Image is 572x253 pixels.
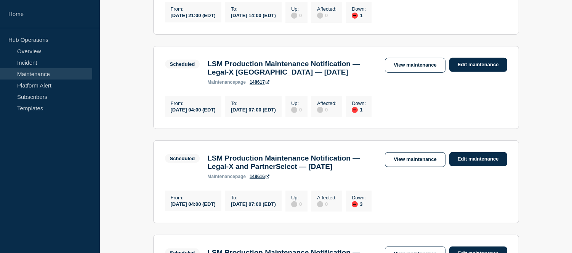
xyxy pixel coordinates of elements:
div: disabled [291,201,297,207]
div: disabled [317,107,323,113]
p: Affected : [317,195,336,200]
p: page [207,174,246,179]
div: [DATE] 14:00 (EDT) [231,12,276,18]
div: 0 [291,106,302,113]
div: disabled [317,201,323,207]
div: Scheduled [170,156,195,161]
div: [DATE] 04:00 (EDT) [171,200,216,207]
p: page [207,80,246,85]
div: 0 [317,106,336,113]
div: [DATE] 04:00 (EDT) [171,106,216,113]
div: 0 [317,200,336,207]
a: 148616 [250,174,269,179]
p: From : [171,6,216,12]
a: Edit maintenance [449,58,507,72]
h3: LSM Production Maintenance Notification — Legal-X [GEOGRAPHIC_DATA] — [DATE] [207,60,377,76]
p: Up : [291,100,302,106]
p: Up : [291,6,302,12]
div: 3 [352,200,366,207]
a: 148617 [250,80,269,85]
div: 0 [317,12,336,19]
div: disabled [317,13,323,19]
p: Down : [352,100,366,106]
p: From : [171,100,216,106]
div: [DATE] 07:00 (EDT) [231,106,276,113]
div: down [352,201,358,207]
div: 0 [291,12,302,19]
p: Down : [352,6,366,12]
p: Up : [291,195,302,200]
div: 0 [291,200,302,207]
div: down [352,13,358,19]
div: Scheduled [170,61,195,67]
span: maintenance [207,174,235,179]
p: Affected : [317,100,336,106]
div: disabled [291,13,297,19]
span: maintenance [207,80,235,85]
p: To : [231,195,276,200]
a: View maintenance [385,58,445,73]
div: disabled [291,107,297,113]
p: Affected : [317,6,336,12]
div: [DATE] 07:00 (EDT) [231,200,276,207]
p: To : [231,100,276,106]
div: 1 [352,106,366,113]
div: 1 [352,12,366,19]
h3: LSM Production Maintenance Notification — Legal-X and PartnerSelect — [DATE] [207,154,377,171]
a: Edit maintenance [449,152,507,166]
a: View maintenance [385,152,445,167]
p: From : [171,195,216,200]
div: down [352,107,358,113]
div: [DATE] 21:00 (EDT) [171,12,216,18]
p: Down : [352,195,366,200]
p: To : [231,6,276,12]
